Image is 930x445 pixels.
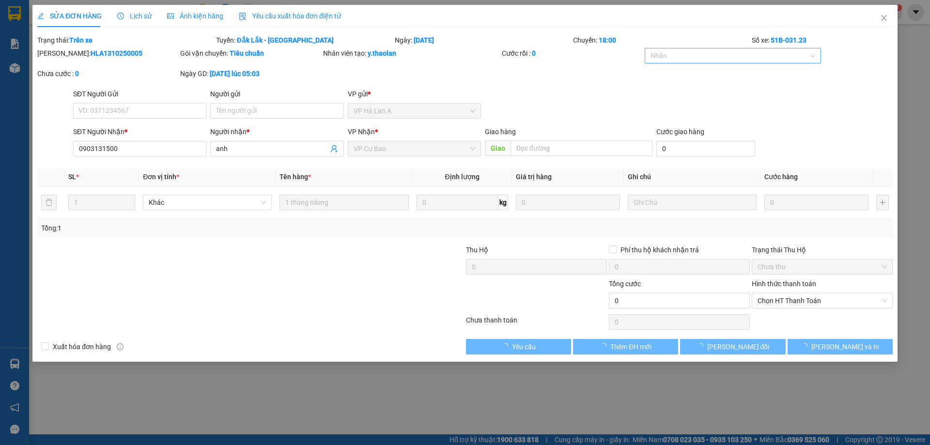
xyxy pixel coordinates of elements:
span: edit [37,13,44,19]
div: Tổng: 1 [41,223,359,233]
b: [DATE] lúc 05:03 [210,70,260,77]
label: Cước giao hàng [656,128,704,136]
span: Chưa thu [758,260,887,274]
span: Phí thu hộ khách nhận trả [617,245,703,255]
div: Trạng thái Thu Hộ [752,245,893,255]
span: SL [68,173,76,181]
span: Giao [485,140,511,156]
span: user-add [330,145,338,153]
button: plus [876,195,889,210]
button: Close [870,5,898,32]
div: SĐT Người Nhận [73,126,206,137]
span: loading [600,343,610,350]
b: 0 [532,49,536,57]
div: Cước rồi : [502,48,643,59]
span: loading [697,343,707,350]
div: Người nhận [210,126,343,137]
span: close [880,14,888,22]
div: Gói vận chuyển: [180,48,321,59]
span: Giao hàng [485,128,516,136]
input: Ghi Chú [628,195,757,210]
input: 0 [764,195,868,210]
button: Thêm ĐH mới [573,339,678,354]
span: Xuất hóa đơn hàng [49,341,115,352]
b: 18:00 [599,36,616,44]
div: SĐT Người Gửi [73,89,206,99]
span: Yêu cầu [512,341,536,352]
label: Hình thức thanh toán [752,280,816,288]
span: VP Cư Bao [354,141,475,156]
img: icon [239,13,247,20]
div: VP gửi [348,89,481,99]
span: Tổng cước [609,280,641,288]
div: Chuyến: [572,35,751,46]
span: Tên hàng [279,173,311,181]
span: loading [801,343,811,350]
span: Định lượng [445,173,480,181]
input: Cước giao hàng [656,141,755,156]
div: Chưa cước : [37,68,178,79]
span: info-circle [117,343,124,350]
b: [DATE] [414,36,434,44]
b: Tiêu chuẩn [230,49,264,57]
b: Trên xe [69,36,93,44]
div: Người gửi [210,89,343,99]
span: VP Nhận [348,128,375,136]
span: Cước hàng [764,173,798,181]
button: [PERSON_NAME] đổi [680,339,785,354]
span: Giá trị hàng [516,173,552,181]
li: Thảo Lan [5,58,112,72]
div: Ngày: [394,35,573,46]
span: Yêu cầu xuất hóa đơn điện tử [239,12,341,20]
span: Lịch sử [117,12,152,20]
span: Đơn vị tính [143,173,179,181]
input: VD: Bàn, Ghế [279,195,408,210]
span: clock-circle [117,13,124,19]
button: Yêu cầu [466,339,571,354]
span: Thêm ĐH mới [610,341,651,352]
input: Dọc đường [511,140,652,156]
div: Chưa thanh toán [465,315,608,332]
b: 0 [75,70,79,77]
button: delete [41,195,57,210]
span: Chọn HT Thanh Toán [758,293,887,308]
div: Số xe: [751,35,894,46]
span: [PERSON_NAME] đổi [707,341,770,352]
div: [PERSON_NAME]: [37,48,178,59]
span: VP Hà Lan A [354,104,475,118]
b: HLA1310250005 [91,49,142,57]
th: Ghi chú [624,168,760,186]
span: Ảnh kiện hàng [167,12,223,20]
li: In ngày: 10:17 14/10 [5,72,112,85]
button: [PERSON_NAME] và In [788,339,893,354]
b: y.thaolan [368,49,396,57]
span: picture [167,13,174,19]
div: Trạng thái: [36,35,215,46]
input: 0 [516,195,620,210]
b: Đắk Lắk - [GEOGRAPHIC_DATA] [237,36,334,44]
div: Tuyến: [215,35,394,46]
span: SỬA ĐƠN HÀNG [37,12,102,20]
b: 51B-031.23 [771,36,806,44]
span: [PERSON_NAME] và In [811,341,879,352]
span: loading [501,343,512,350]
span: Khác [149,195,266,210]
span: kg [498,195,508,210]
div: Ngày GD: [180,68,321,79]
span: Thu Hộ [466,246,488,254]
div: Nhân viên tạo: [323,48,500,59]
